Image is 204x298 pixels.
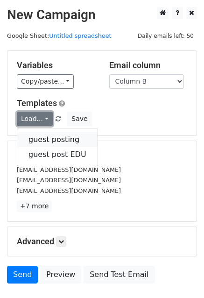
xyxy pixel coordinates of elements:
[134,32,197,39] a: Daily emails left: 50
[17,60,95,71] h5: Variables
[17,147,98,162] a: guest post EDU
[40,266,81,284] a: Preview
[17,177,121,184] small: [EMAIL_ADDRESS][DOMAIN_NAME]
[134,31,197,41] span: Daily emails left: 50
[7,266,38,284] a: Send
[17,187,121,194] small: [EMAIL_ADDRESS][DOMAIN_NAME]
[17,200,52,212] a: +7 more
[7,32,112,39] small: Google Sheet:
[157,253,204,298] iframe: Chat Widget
[67,112,91,126] button: Save
[17,74,74,89] a: Copy/paste...
[109,60,188,71] h5: Email column
[17,236,187,247] h5: Advanced
[17,132,98,147] a: guest posting
[17,150,187,161] h5: 10 Recipients
[17,98,57,108] a: Templates
[49,32,111,39] a: Untitled spreadsheet
[17,166,121,173] small: [EMAIL_ADDRESS][DOMAIN_NAME]
[17,112,53,126] a: Load...
[7,7,197,23] h2: New Campaign
[84,266,155,284] a: Send Test Email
